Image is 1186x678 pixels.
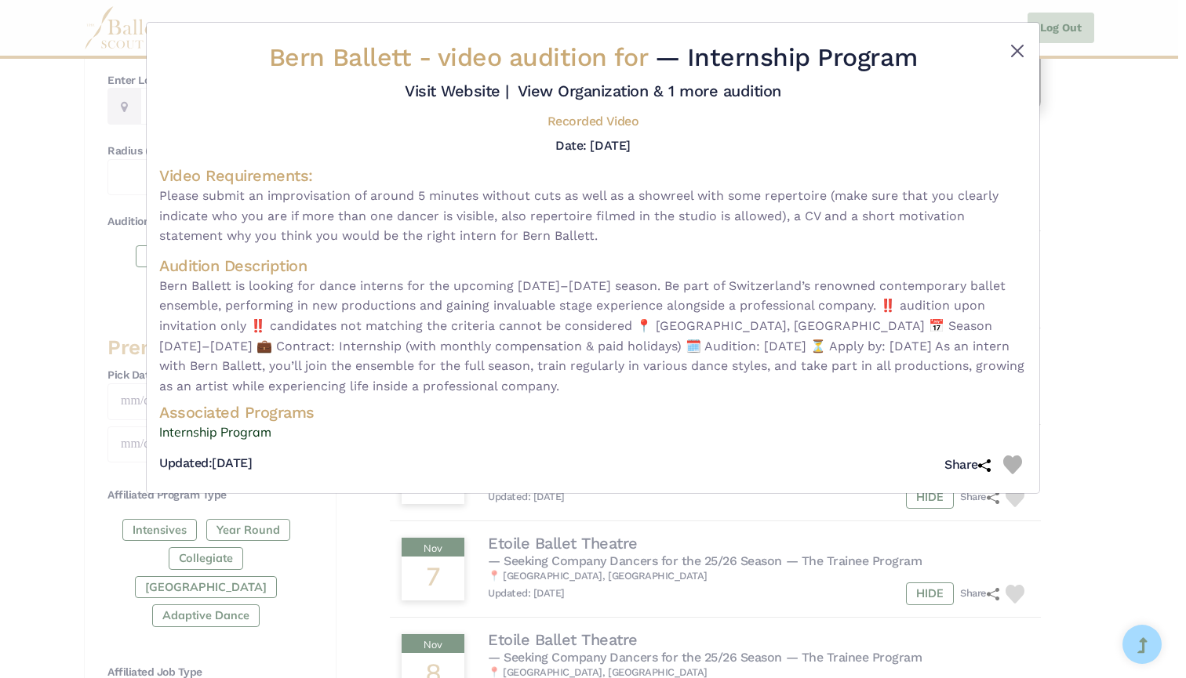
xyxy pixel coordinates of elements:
h5: Share [944,457,991,473]
span: Video Requirements: [159,166,313,185]
a: Internship Program [159,422,1027,443]
h4: Audition Description [159,256,1027,276]
span: — Internship Program [655,42,917,72]
h5: Date: [DATE] [555,138,630,153]
span: Please submit an improvisation of around 5 minutes without cuts as well as a showreel with some r... [159,186,1027,246]
button: Close [1008,42,1027,60]
span: Updated: [159,455,212,470]
span: video audition for [438,42,647,72]
h5: [DATE] [159,455,252,472]
h5: Recorded Video [548,114,638,130]
span: Bern Ballett - [269,42,655,72]
span: Bern Ballett is looking for dance interns for the upcoming [DATE]–[DATE] season. Be part of Switz... [159,276,1027,397]
a: Visit Website | [405,82,509,100]
h4: Associated Programs [159,402,1027,422]
a: View Organization & 1 more audition [518,82,781,100]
